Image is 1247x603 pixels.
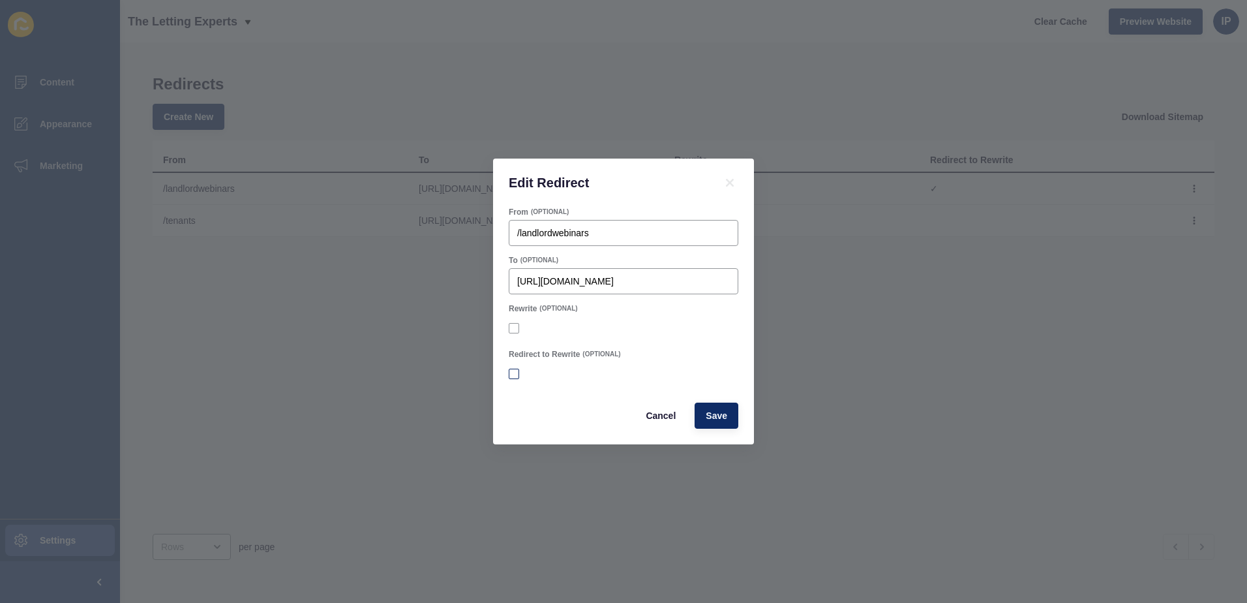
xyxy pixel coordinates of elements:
span: Save [706,409,727,422]
span: (OPTIONAL) [539,304,577,313]
h1: Edit Redirect [509,174,706,191]
span: (OPTIONAL) [582,350,620,359]
label: To [509,255,518,266]
label: From [509,207,528,217]
label: Rewrite [509,303,537,314]
button: Save [695,403,738,429]
button: Cancel [635,403,687,429]
span: Cancel [646,409,676,422]
label: Redirect to Rewrite [509,349,580,360]
span: (OPTIONAL) [531,208,569,217]
span: (OPTIONAL) [520,256,558,265]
